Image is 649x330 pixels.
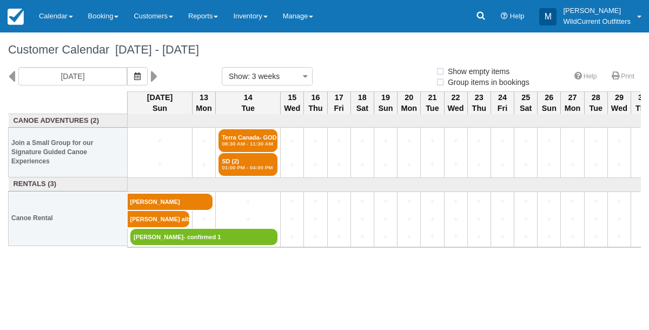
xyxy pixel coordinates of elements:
[471,135,488,147] a: +
[564,159,581,170] a: +
[283,214,301,225] a: +
[611,214,628,225] a: +
[195,135,213,147] a: +
[377,135,394,147] a: +
[218,214,277,225] a: +
[540,214,558,225] a: +
[435,78,538,85] span: Group items in bookings
[377,231,394,242] a: +
[400,214,418,225] a: +
[398,91,421,114] th: 20 Mon
[564,196,581,207] a: +
[307,196,324,207] a: +
[400,231,418,242] a: +
[374,91,397,114] th: 19 Sun
[195,159,213,170] a: +
[327,91,350,114] th: 17 Fri
[354,159,371,170] a: +
[471,196,488,207] a: +
[587,231,605,242] a: +
[400,159,418,170] a: +
[222,67,313,85] button: Show: 3 weeks
[400,135,418,147] a: +
[435,63,516,80] label: Show empty items
[584,91,607,114] th: 28 Tue
[423,214,441,225] a: +
[517,196,534,207] a: +
[330,214,348,225] a: +
[423,231,441,242] a: +
[229,72,248,81] span: Show
[471,159,488,170] a: +
[564,214,581,225] a: +
[307,214,324,225] a: +
[587,159,605,170] a: +
[377,196,394,207] a: +
[304,91,327,114] th: 16 Thu
[435,74,537,90] label: Group items in bookings
[330,159,348,170] a: +
[283,196,301,207] a: +
[540,231,558,242] a: +
[130,135,189,147] a: +
[222,164,274,171] em: 01:00 PM - 04:00 PM
[128,211,190,227] a: [PERSON_NAME] alb
[587,214,605,225] a: +
[11,179,125,189] a: Rentals (3)
[354,196,371,207] a: +
[330,135,348,147] a: +
[517,159,534,170] a: +
[354,231,371,242] a: +
[130,159,189,170] a: +
[330,196,348,207] a: +
[611,231,628,242] a: +
[517,135,534,147] a: +
[447,196,465,207] a: +
[130,229,277,245] a: [PERSON_NAME]- confirmed 1
[377,159,394,170] a: +
[605,69,641,84] a: Print
[539,8,557,25] div: M
[283,159,301,170] a: +
[423,159,441,170] a: +
[216,91,281,114] th: 14 Tue
[538,91,561,114] th: 26 Sun
[540,135,558,147] a: +
[400,196,418,207] a: +
[421,91,444,114] th: 21 Tue
[8,9,24,25] img: checkfront-main-nav-mini-logo.png
[467,91,491,114] th: 23 Thu
[423,135,441,147] a: +
[218,153,277,176] a: SD (2)01:00 PM - 04:00 PM
[423,196,441,207] a: +
[587,135,605,147] a: +
[9,128,128,177] th: Join a Small Group for our Signature Guided Canoe Experiences
[491,91,514,114] th: 24 Fri
[128,194,213,210] a: [PERSON_NAME]
[354,214,371,225] a: +
[307,159,324,170] a: +
[494,196,511,207] a: +
[8,43,641,56] h1: Customer Calendar
[354,135,371,147] a: +
[193,91,216,114] th: 13 Mon
[514,91,538,114] th: 25 Sat
[281,91,304,114] th: 15 Wed
[611,159,628,170] a: +
[435,67,518,75] span: Show empty items
[501,13,508,20] i: Help
[248,72,280,81] span: : 3 weeks
[563,16,631,27] p: WildCurrent Outfitters
[283,135,301,147] a: +
[494,231,511,242] a: +
[377,214,394,225] a: +
[195,214,213,225] a: +
[444,91,467,114] th: 22 Wed
[218,196,277,207] a: +
[517,231,534,242] a: +
[564,135,581,147] a: +
[330,231,348,242] a: +
[222,141,274,147] em: 08:30 AM - 11:30 AM
[447,135,465,147] a: +
[568,69,604,84] a: Help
